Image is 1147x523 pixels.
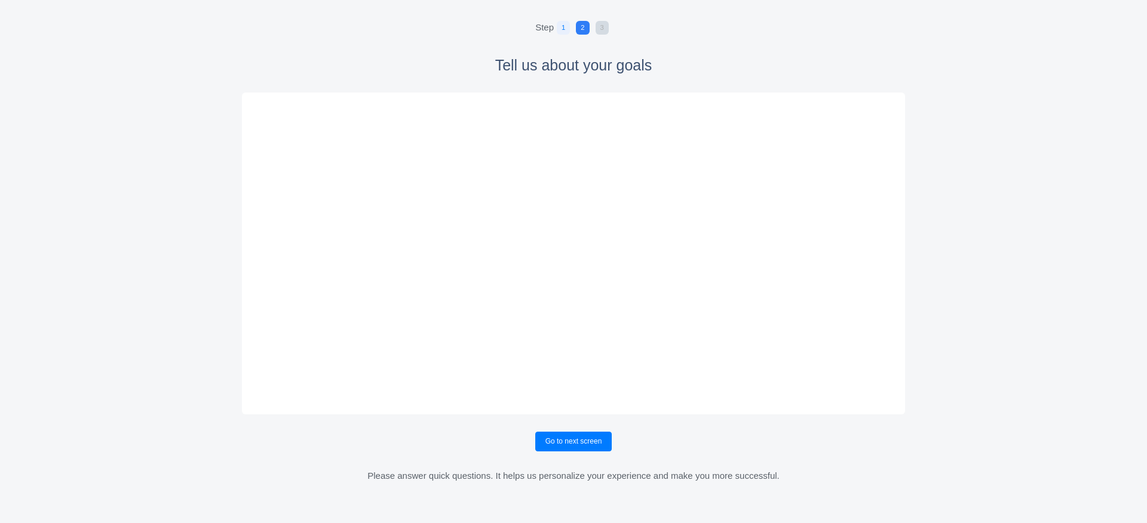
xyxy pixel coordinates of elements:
[367,470,780,481] span: Please answer quick questions. It helps us personalize your experience and make you more successful.
[535,21,554,35] span: Step
[252,102,895,401] iframe: typeform
[557,21,570,35] span: 1
[576,21,589,35] span: 2
[27,56,1120,75] h4: Tell us about your goals
[596,21,609,35] span: 3
[535,432,612,452] button: Go to next screen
